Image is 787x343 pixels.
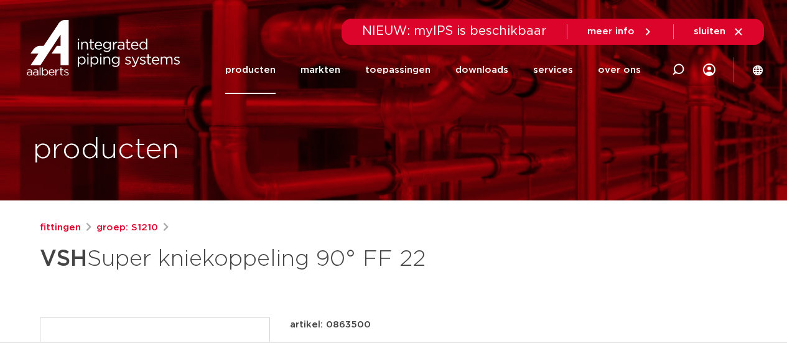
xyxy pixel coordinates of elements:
a: producten [225,46,276,94]
span: sluiten [694,27,725,36]
a: markten [300,46,340,94]
a: toepassingen [365,46,431,94]
a: over ons [598,46,641,94]
a: meer info [587,26,653,37]
a: groep: S1210 [96,220,158,235]
a: sluiten [694,26,744,37]
a: downloads [455,46,508,94]
span: NIEUW: myIPS is beschikbaar [362,25,547,37]
span: meer info [587,27,635,36]
p: artikel: 0863500 [290,317,371,332]
h1: Super kniekoppeling 90° FF 22 [40,240,507,278]
h1: producten [33,130,179,170]
nav: Menu [225,46,641,94]
a: services [533,46,573,94]
a: fittingen [40,220,81,235]
strong: VSH [40,248,87,270]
